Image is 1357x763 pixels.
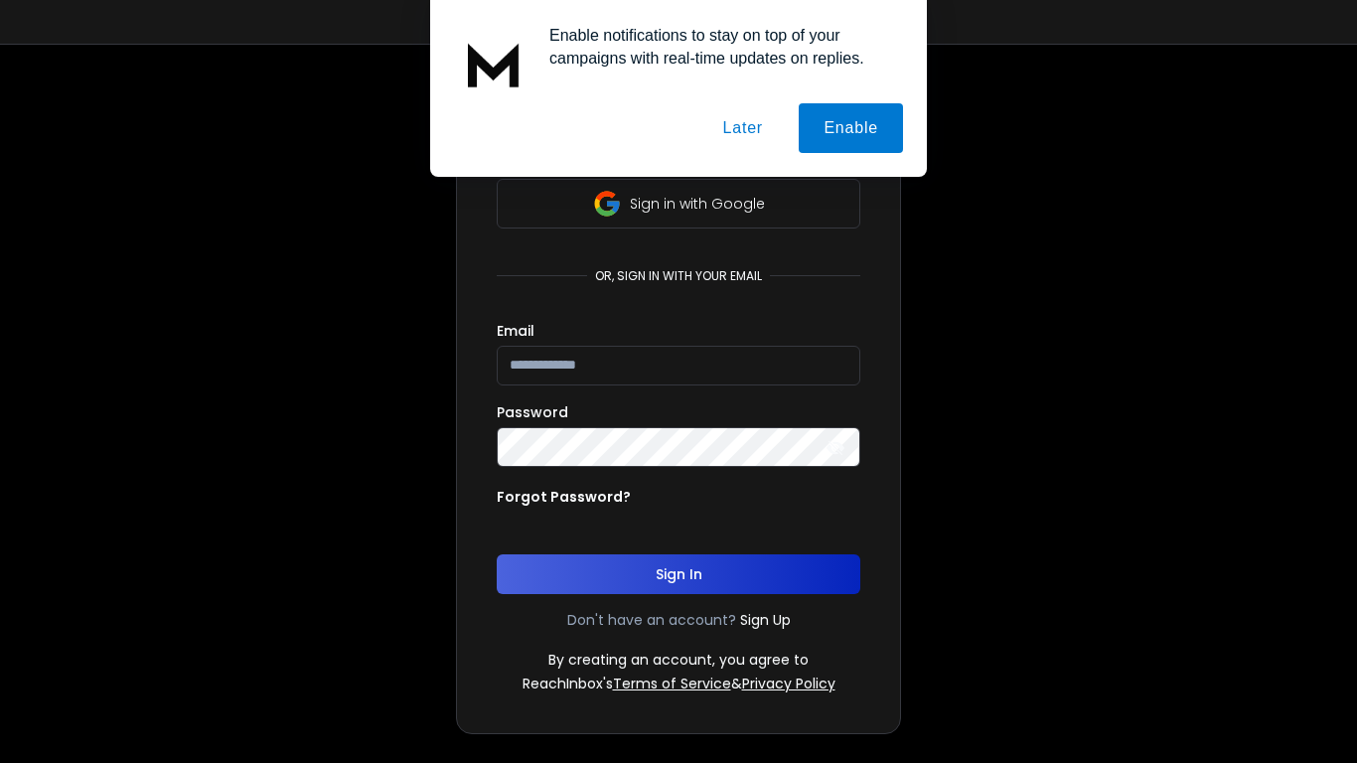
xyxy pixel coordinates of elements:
button: Sign in with Google [497,179,860,229]
p: ReachInbox's & [523,674,835,693]
label: Email [497,324,534,338]
a: Terms of Service [613,674,731,693]
button: Enable [799,103,903,153]
img: notification icon [454,24,533,103]
p: By creating an account, you agree to [548,650,809,670]
div: Enable notifications to stay on top of your campaigns with real-time updates on replies. [533,24,903,70]
a: Sign Up [740,610,791,630]
p: Forgot Password? [497,487,631,507]
p: Sign in with Google [630,194,765,214]
button: Later [697,103,787,153]
button: Sign In [497,554,860,594]
a: Privacy Policy [742,674,835,693]
p: Don't have an account? [567,610,736,630]
label: Password [497,405,568,419]
p: or, sign in with your email [587,268,770,284]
